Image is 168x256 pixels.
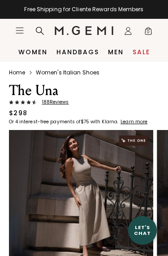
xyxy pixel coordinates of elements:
[55,26,113,35] img: M.Gemi
[9,100,148,105] a: 188Reviews
[144,28,153,37] span: 0
[36,69,99,76] a: Women's Italian Shoes
[56,48,99,56] a: Handbags
[9,108,28,117] div: $298
[133,48,150,56] a: Sale
[121,118,147,125] klarna-placement-style-cta: Learn more
[15,26,24,35] button: Open site menu
[9,69,25,76] a: Home
[81,118,89,125] klarna-placement-style-amount: $75
[9,82,148,100] h1: The Una
[37,100,69,105] span: 188 Review s
[120,119,147,125] a: Learn more
[9,118,81,125] klarna-placement-style-body: Or 4 interest-free payments of
[128,225,157,236] div: Let's Chat
[108,48,124,56] a: Men
[90,118,120,125] klarna-placement-style-body: with Klarna
[119,135,148,146] img: The One tag
[18,48,47,56] a: Women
